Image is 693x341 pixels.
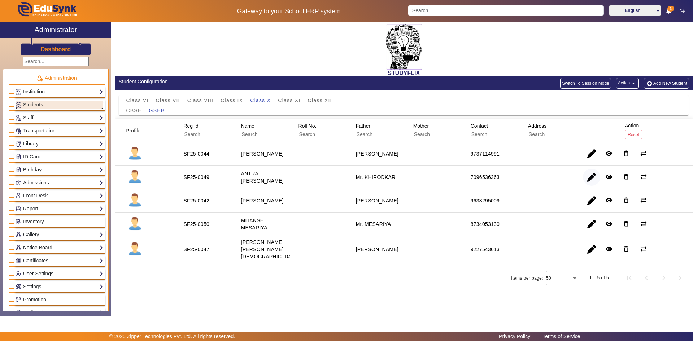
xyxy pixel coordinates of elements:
[126,192,144,210] img: profile.png
[126,240,144,258] img: profile.png
[640,173,647,180] mat-icon: sync_alt
[356,246,398,253] div: [PERSON_NAME]
[623,150,630,157] mat-icon: delete_outline
[183,150,209,157] div: SF25-0044
[183,246,209,253] div: SF25-0047
[511,275,543,282] div: Items per page:
[9,74,105,82] p: Administration
[623,173,630,180] mat-icon: delete_outline
[630,80,637,87] mat-icon: arrow_drop_down
[413,123,429,129] span: Mother
[36,75,43,82] img: Administration.png
[250,98,271,103] span: Class X
[638,269,655,287] button: Previous page
[528,130,593,139] input: Search
[126,108,141,113] span: CBSE
[471,220,500,228] div: 8734053130
[605,197,613,204] mat-icon: remove_red_eye
[126,168,144,186] img: profile.png
[278,98,300,103] span: Class XI
[623,245,630,253] mat-icon: delete_outline
[605,173,613,180] mat-icon: remove_red_eye
[605,220,613,227] mat-icon: remove_red_eye
[298,130,363,139] input: Search
[616,78,639,89] button: Action
[241,171,284,184] staff-with-status: ANTRA [PERSON_NAME]
[471,123,488,129] span: Contact
[183,197,209,204] div: SF25-0042
[308,98,332,103] span: Class XII
[672,269,690,287] button: Last page
[241,151,284,157] staff-with-status: [PERSON_NAME]
[23,297,46,302] span: Promotion
[625,130,642,139] button: Reset
[241,198,284,204] staff-with-status: [PERSON_NAME]
[241,130,306,139] input: Search
[183,220,209,228] div: SF25-0050
[623,220,630,227] mat-icon: delete_outline
[356,123,370,129] span: Father
[23,102,43,108] span: Students
[16,219,21,224] img: Inventory.png
[181,119,257,142] div: Reg Id
[620,269,638,287] button: First page
[356,150,398,157] div: [PERSON_NAME]
[239,119,315,142] div: Name
[241,218,267,231] staff-with-status: MITANSH MESARIYA
[35,25,77,34] h2: Administrator
[241,123,254,129] span: Name
[605,150,613,157] mat-icon: remove_red_eye
[386,24,422,70] img: 2da83ddf-6089-4dce-a9e2-416746467bdd
[356,197,398,204] div: [PERSON_NAME]
[298,123,317,129] span: Roll No.
[353,119,430,142] div: Father
[471,197,500,204] div: 9638295009
[16,297,21,302] img: Branchoperations.png
[644,78,689,89] button: Add New Student
[183,130,248,139] input: Search
[667,6,674,12] span: 1
[356,130,420,139] input: Search
[126,145,144,163] img: profile.png
[23,219,44,224] span: Inventory
[156,98,180,103] span: Class VII
[126,98,148,103] span: Class VI
[622,119,645,142] div: Action
[640,197,647,204] mat-icon: sync_alt
[655,269,672,287] button: Next page
[528,123,546,129] span: Address
[0,22,111,38] a: Administrator
[413,130,478,139] input: Search
[119,78,400,86] div: Student Configuration
[495,332,534,341] a: Privacy Policy
[471,246,500,253] div: 9227543613
[296,119,372,142] div: Roll No.
[241,239,299,259] staff-with-status: [PERSON_NAME] [PERSON_NAME][DEMOGRAPHIC_DATA]
[471,150,500,157] div: 9737114991
[40,45,71,53] a: Dashboard
[526,119,602,142] div: Address
[123,124,149,137] div: Profile
[183,123,198,129] span: Reg Id
[23,57,89,66] input: Search...
[356,174,396,181] div: Mr. KHIRODKAR
[605,245,613,253] mat-icon: remove_red_eye
[115,70,693,76] h2: STUDYFLIX
[411,119,487,142] div: Mother
[187,98,213,103] span: Class VIII
[126,215,144,233] img: profile.png
[471,174,500,181] div: 7096536363
[539,332,584,341] a: Terms of Service
[560,78,611,89] button: Switch To Session Mode
[640,220,647,227] mat-icon: sync_alt
[640,150,647,157] mat-icon: sync_alt
[16,101,103,109] a: Students
[646,80,653,87] img: add-new-student.png
[640,245,647,253] mat-icon: sync_alt
[109,333,235,340] p: © 2025 Zipper Technologies Pvt. Ltd. All rights reserved.
[589,274,609,281] div: 1 – 5 of 5
[183,174,209,181] div: SF25-0049
[149,108,165,113] span: GSEB
[16,102,21,108] img: Students.png
[471,130,535,139] input: Search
